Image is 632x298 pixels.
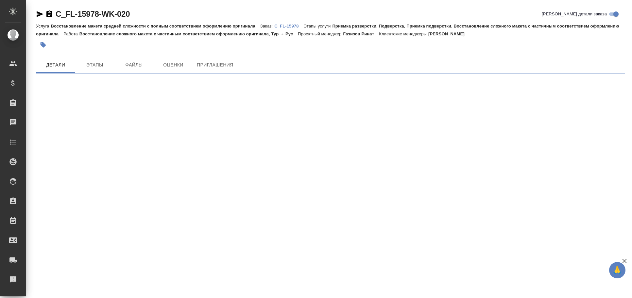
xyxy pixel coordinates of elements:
p: [PERSON_NAME] [428,31,470,36]
p: Работа [63,31,79,36]
span: Оценки [158,61,189,69]
button: Добавить тэг [36,38,50,52]
button: 🙏 [609,262,625,278]
p: Клиентские менеджеры [379,31,428,36]
p: Проектный менеджер [298,31,343,36]
p: C_FL-15978 [274,24,303,28]
p: Заказ: [260,24,274,28]
a: C_FL-15978-WK-020 [56,9,130,18]
p: Услуга [36,24,51,28]
span: Приглашения [197,61,233,69]
p: Газизов Ринат [343,31,379,36]
p: Восстановление макета средней сложности с полным соответствием оформлению оригинала [51,24,260,28]
span: [PERSON_NAME] детали заказа [542,11,607,17]
button: Скопировать ссылку [45,10,53,18]
span: Файлы [118,61,150,69]
span: Детали [40,61,71,69]
span: 🙏 [612,263,623,277]
p: Этапы услуги [304,24,333,28]
button: Скопировать ссылку для ЯМессенджера [36,10,44,18]
a: C_FL-15978 [274,23,303,28]
p: Восстановление сложного макета с частичным соответствием оформлению оригинала, Тур → Рус [79,31,298,36]
span: Этапы [79,61,111,69]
